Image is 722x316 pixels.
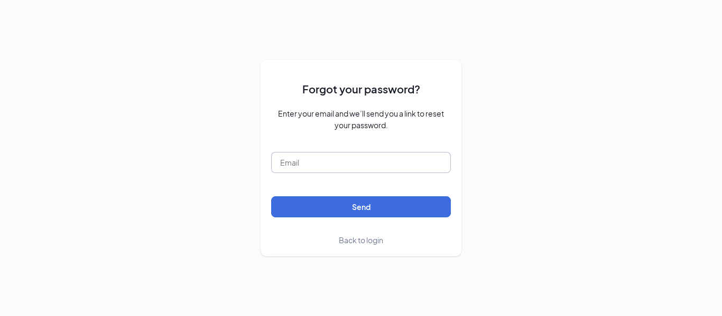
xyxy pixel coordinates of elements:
span: Enter your email and we’ll send you a link to reset your password. [271,108,451,131]
span: Forgot your password? [302,81,420,97]
button: Send [271,196,451,217]
a: Back to login [339,234,383,246]
input: Email [271,152,451,173]
span: Back to login [339,235,383,245]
